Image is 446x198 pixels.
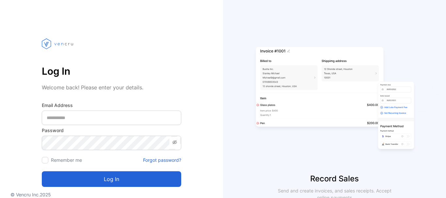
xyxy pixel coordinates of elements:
p: Welcome back! Please enter your details. [42,84,181,91]
img: vencru logo [42,26,74,61]
p: Record Sales [223,173,446,185]
button: Log in [42,171,181,187]
label: Remember me [51,157,82,163]
label: Email Address [42,102,181,109]
p: Log In [42,63,181,79]
label: Password [42,127,181,134]
img: slider image [253,26,416,173]
a: Forgot password? [143,157,181,163]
